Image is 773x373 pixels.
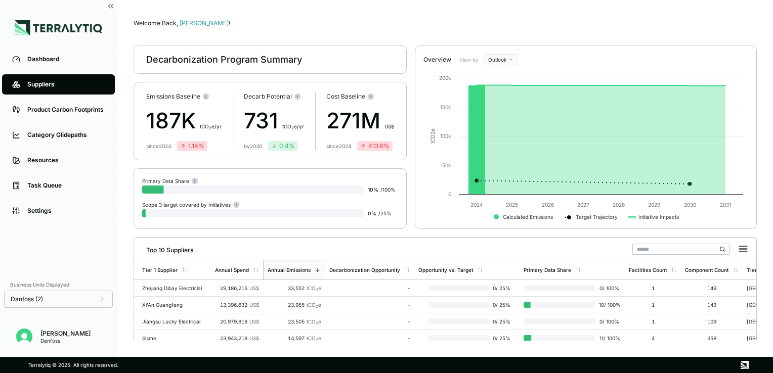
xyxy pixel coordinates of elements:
div: Decarb Potential [244,92,304,101]
div: - [329,335,410,341]
text: 50k [442,162,451,168]
div: 0.4 % [271,142,295,150]
text: 2028 [613,202,625,208]
div: Dashboard [27,55,105,63]
div: Tier 1 Supplier [142,267,178,273]
tspan: 2 [430,131,436,134]
text: Target Trajectory [576,214,618,220]
div: 413.6 % [360,142,390,150]
div: Facilities Count [629,267,667,273]
text: Initiative Impacts [638,214,679,220]
div: 271M [326,105,394,137]
div: 1 [629,318,677,324]
div: 4 [629,335,677,341]
div: by 2030 [244,143,262,149]
span: t CO e/yr [282,123,304,129]
div: Component Count [685,267,728,273]
text: 200k [439,75,451,81]
span: tCO e [307,285,321,291]
div: Primary Data Share [142,177,198,184]
div: Annual Spend [215,267,249,273]
span: US$ [249,335,259,341]
div: 23,505 [267,318,321,324]
span: 0 / 25 % [489,318,516,324]
sub: 2 [316,288,318,292]
div: Danfoss [40,338,91,344]
div: 358 [685,335,739,341]
div: Scope 3 target covered by Initiatives [142,201,240,208]
div: since 2024 [146,143,171,149]
sub: 2 [316,338,318,342]
div: Business Units Displayed [4,278,113,291]
span: 0 / 25 % [489,335,516,341]
div: since 2024 [326,143,351,149]
sub: 2 [209,126,211,130]
span: t CO e/yr [200,123,222,129]
sub: 2 [316,321,318,325]
img: Logo [15,20,102,35]
div: Decarbonization Opportunity [329,267,400,273]
div: 33,552 [267,285,321,291]
span: 10 / 100 % [595,302,621,308]
div: 14,597 [267,335,321,341]
div: Overview [423,56,451,64]
div: 23,943,218 [215,335,259,341]
div: Opportunity vs. Target [418,267,473,273]
sub: 2 [291,126,294,130]
span: 11 / 100 % [595,335,621,341]
div: [PERSON_NAME] [40,330,91,338]
div: 1 [629,302,677,308]
label: View by [459,57,480,63]
div: Cost Baseline [326,92,394,101]
div: - [329,285,410,291]
span: tCO e [307,318,321,324]
div: Task Queue [27,181,105,190]
span: 0 / 25 % [489,302,516,308]
text: 2031 [720,202,731,208]
div: Category Glidepaths [27,131,105,139]
img: Jean-Baptiste Vinot [16,329,32,345]
div: 149 [685,285,739,291]
text: 2026 [542,202,554,208]
div: 731 [244,105,304,137]
div: Xi'An Guangfeng [142,302,207,308]
button: Open user button [12,324,36,349]
text: 2024 [470,202,483,208]
div: - [329,302,410,308]
div: 109 [685,318,739,324]
div: Jiangsu Lucky Electrical [142,318,207,324]
span: 10 % [368,186,378,193]
div: Welcome Back, [134,19,757,27]
text: 150k [440,104,451,110]
div: Annual Emissions [268,267,311,273]
span: 0 % [368,210,376,216]
text: 2025 [506,202,518,208]
div: Zhejiang Dibay Electricial [142,285,207,291]
span: US$ [249,318,259,324]
div: 20,979,818 [215,318,259,324]
div: 1.1K % [180,142,204,150]
div: Product Carbon Footprints [27,106,105,114]
div: 13,396,632 [215,302,259,308]
div: Decarbonization Program Summary [146,54,302,66]
sub: 2 [316,304,318,309]
button: Outlook [484,54,518,65]
text: 2027 [577,202,589,208]
text: 2030 [684,202,696,208]
text: 100k [440,133,451,139]
span: / 25 % [378,210,392,216]
span: US$ [384,123,394,129]
div: 23,955 [267,302,321,308]
div: 187K [146,105,222,137]
span: Outlook [488,57,506,63]
span: [PERSON_NAME] [180,19,230,27]
span: tCO e [307,302,321,308]
text: Calculated Emissions [503,214,553,220]
span: Danfoss (2) [11,295,43,303]
div: 143 [685,302,739,308]
span: 0 / 100 % [595,318,621,324]
span: 0 / 25 % [489,285,516,291]
div: Settings [27,207,105,215]
text: 0 [448,191,451,197]
span: 0 / 100 % [595,285,621,291]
